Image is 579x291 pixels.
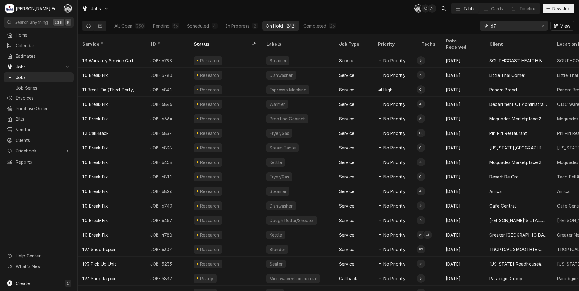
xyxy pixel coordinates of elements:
[339,275,357,282] div: Callback
[441,111,485,126] div: [DATE]
[417,85,425,94] div: C(
[417,245,425,253] div: PS
[383,57,405,64] span: No Priority
[383,159,405,165] span: No Priority
[441,68,485,82] div: [DATE]
[383,116,405,122] span: No Priority
[145,213,189,227] div: JOB-6457
[200,72,220,78] div: Research
[441,82,485,97] div: [DATE]
[145,184,189,198] div: JOB-6826
[16,126,71,133] span: Vendors
[303,23,326,29] div: Completed
[269,217,315,224] div: Dough Roller/Sheeter
[551,5,572,12] span: New Job
[82,87,135,93] div: 1.1 Break-Fix (Third-Party)
[269,57,287,64] div: Steamer
[383,275,405,282] span: No Priority
[417,71,425,79] div: Z(
[417,158,425,166] div: J(
[428,4,436,13] div: A(
[417,187,425,195] div: A(
[417,187,425,195] div: Andy Christopoulos (121)'s Avatar
[489,217,548,224] div: [PERSON_NAME]'S ITALIAN BAKERY
[441,97,485,111] div: [DATE]
[200,159,220,165] div: Research
[200,145,220,151] div: Research
[421,4,430,13] div: A(
[423,231,432,239] div: G(
[4,17,74,28] button: Search anythingCtrlK
[489,57,548,64] div: SOUTHCOAST HEALTH BEHAVIORAL
[339,130,354,136] div: Service
[15,19,48,25] span: Search anything
[423,231,432,239] div: Gabe Collazo (127)'s Avatar
[417,172,425,181] div: Chris Branca (99)'s Avatar
[67,280,70,286] span: C
[55,19,63,25] span: Ctrl
[330,23,335,29] div: 26
[4,114,74,124] a: Bills
[200,232,220,238] div: Research
[441,242,485,257] div: [DATE]
[383,261,405,267] span: No Priority
[82,72,108,78] div: 1.0 Break-Fix
[489,275,522,282] div: Paradigm Group
[200,188,220,195] div: Research
[417,100,425,108] div: A(
[150,41,183,47] div: ID
[16,53,71,59] span: Estimates
[16,95,71,101] span: Invoices
[269,145,296,151] div: Steam Table
[519,5,536,12] div: Timeline
[16,253,70,259] span: Help Center
[417,245,425,253] div: Pending No Schedule's Avatar
[199,275,214,282] div: Ready
[417,274,425,283] div: Jose DeMelo (37)'s Avatar
[269,159,283,165] div: Kettle
[4,251,74,261] a: Go to Help Center
[16,42,71,49] span: Calendar
[64,4,72,13] div: C(
[339,72,354,78] div: Service
[269,174,290,180] div: Fryer/Gas
[339,203,354,209] div: Service
[91,5,101,12] span: Jobs
[339,101,354,107] div: Service
[16,85,71,91] span: Job Series
[489,159,541,165] div: Mcquades Marketplace 2
[557,188,570,195] div: Amica
[441,155,485,169] div: [DATE]
[422,41,436,47] div: Techs
[266,23,283,29] div: On Hold
[82,275,116,282] div: 1.97 Shop Repair
[82,130,108,136] div: 1.2 Call-Back
[489,232,548,238] div: Greater [GEOGRAPHIC_DATA] Vocational
[82,145,108,151] div: 1.0 Break-Fix
[339,232,354,238] div: Service
[200,101,220,107] div: Research
[383,72,405,78] span: No Priority
[489,41,546,47] div: Client
[16,32,71,38] span: Home
[417,56,425,65] div: James Lunney (128)'s Avatar
[489,87,517,93] div: Panera Bread
[82,101,108,107] div: 1.0 Break-Fix
[417,172,425,181] div: C(
[82,159,108,165] div: 1.0 Break-Fix
[383,174,405,180] span: No Priority
[200,174,220,180] div: Research
[417,260,425,268] div: Jose DeMelo (37)'s Avatar
[441,213,485,227] div: [DATE]
[414,4,423,13] div: C(
[339,159,354,165] div: Service
[67,19,70,25] span: K
[417,114,425,123] div: A(
[339,41,368,47] div: Job Type
[4,146,74,156] a: Go to Pricebook
[187,23,209,29] div: Scheduled
[543,4,574,13] button: New Job
[417,143,425,152] div: Gabe Collazo (127)'s Avatar
[489,116,541,122] div: Mcquades Marketplace 2
[269,203,293,209] div: Dishwasher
